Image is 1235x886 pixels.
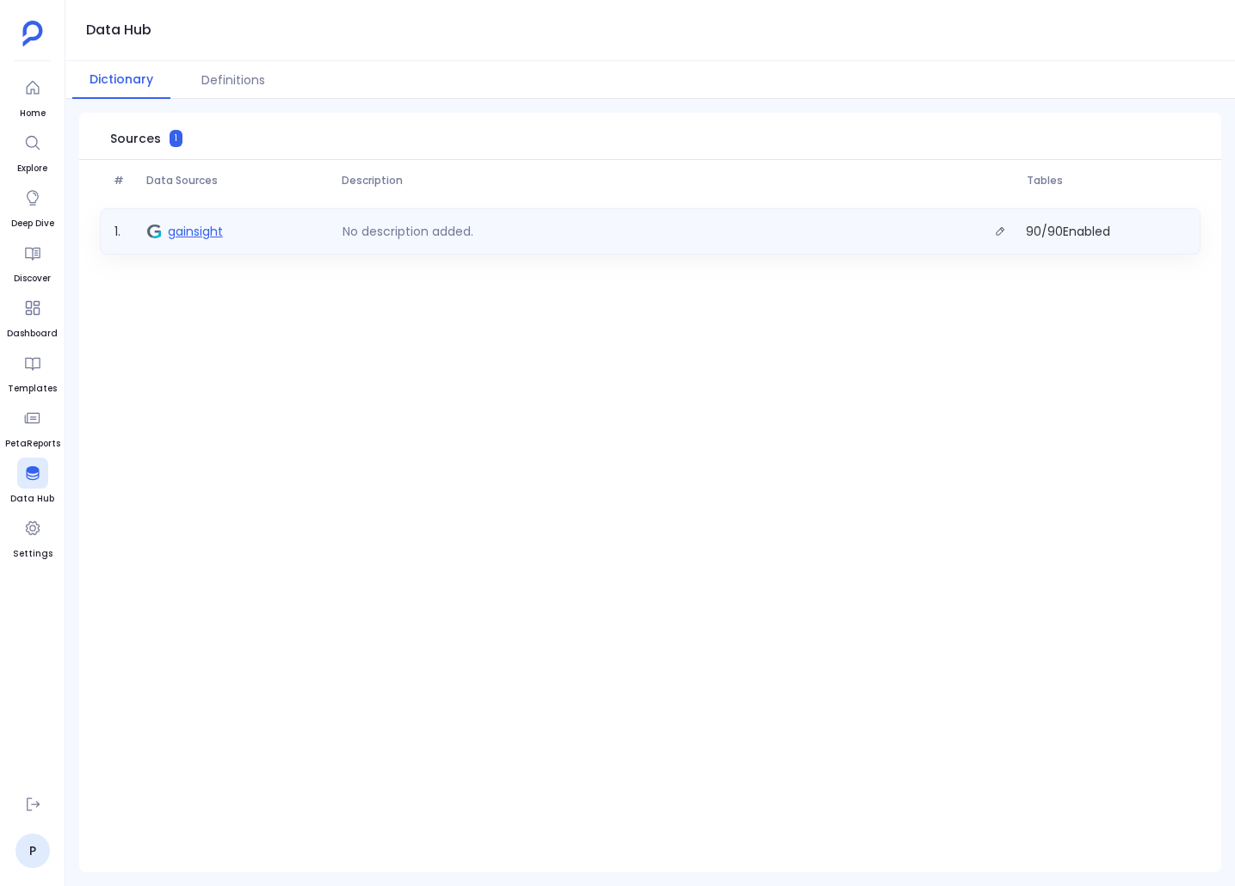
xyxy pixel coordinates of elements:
button: Definitions [184,61,282,99]
a: Dashboard [7,292,58,341]
span: PetaReports [5,437,60,451]
span: Dashboard [7,327,58,341]
a: Explore [17,127,48,175]
span: Discover [14,272,51,286]
a: Templates [8,348,57,396]
span: Home [17,107,48,120]
a: P [15,834,50,868]
span: Deep Dive [11,217,54,231]
a: Home [17,72,48,120]
h1: Data Hub [86,18,151,42]
span: Sources [110,130,161,147]
a: Discover [14,237,51,286]
img: petavue logo [22,21,43,46]
span: Data Hub [10,492,54,506]
a: PetaReports [5,403,60,451]
a: Deep Dive [11,182,54,231]
span: Description [335,174,1020,188]
p: No description added. [336,223,480,241]
span: Templates [8,382,57,396]
span: 1 [170,130,182,147]
span: gainsight [168,223,223,240]
span: Settings [13,547,52,561]
span: 90 / 90 Enabled [1019,219,1193,243]
span: # [107,174,139,188]
span: 1 . [108,219,140,243]
a: Settings [13,513,52,561]
button: Edit description. [988,219,1012,243]
span: Data Sources [139,174,335,188]
button: Dictionary [72,61,170,99]
span: Tables [1020,174,1194,188]
a: Data Hub [10,458,54,506]
span: Explore [17,162,48,175]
